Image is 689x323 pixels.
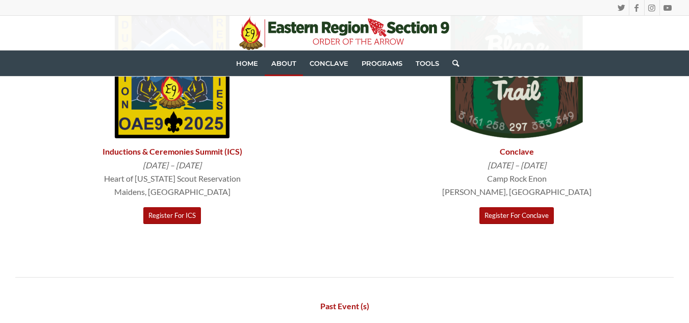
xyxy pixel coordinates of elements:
[484,211,549,219] span: Register For Conclave
[320,301,369,311] strong: Past Event (s)
[446,51,459,76] a: Search
[280,96,371,116] a: Section History
[103,146,242,156] strong: Inductions & Ceremonies Summit (ICS)
[229,51,265,76] a: Home
[362,59,402,67] span: Programs
[288,122,354,130] span: Council of Chiefs
[479,207,554,224] a: Register For Conclave
[15,145,329,199] p: Heart of [US_STATE] Scout Reservation Maidens, [GEOGRAPHIC_DATA]
[280,156,371,176] a: Legacy Fellowship
[355,51,409,76] a: Programs
[143,160,201,170] em: [DATE] – [DATE]
[280,77,371,96] a: Calendar
[280,176,371,196] a: Lodges
[500,146,534,156] strong: Conclave
[280,196,371,216] a: What is a Section?
[303,51,355,76] a: Conclave
[265,51,303,76] a: About
[360,145,674,199] p: Camp Rock Enon [PERSON_NAME], [GEOGRAPHIC_DATA]
[288,162,358,170] span: Legacy Fellowship
[310,59,348,67] span: Conclave
[148,211,196,219] span: Register For ICS
[416,59,439,67] span: Tools
[288,103,346,110] span: Section History
[288,83,324,90] span: Calendar
[488,160,546,170] em: [DATE] – [DATE]
[280,116,371,136] a: Council of Chiefs
[288,182,314,190] span: Lodges
[288,142,329,150] span: Leadership
[236,59,258,67] span: Home
[409,51,446,76] a: Tools
[143,207,201,224] a: Register For ICS
[280,136,371,156] a: Leadership
[288,202,354,210] span: What is a Section?
[271,59,296,67] span: About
